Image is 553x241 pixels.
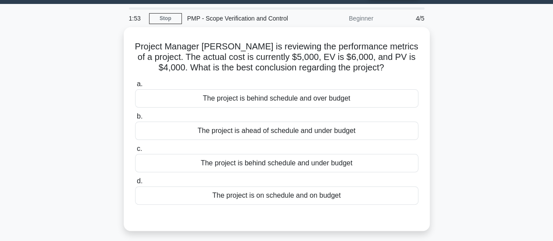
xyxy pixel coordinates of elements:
[137,80,143,87] span: a.
[137,145,142,152] span: c.
[182,10,302,27] div: PMP - Scope Verification and Control
[134,41,419,73] h5: Project Manager [PERSON_NAME] is reviewing the performance metrics of a project. The actual cost ...
[379,10,430,27] div: 4/5
[135,89,418,108] div: The project is behind schedule and over budget
[302,10,379,27] div: Beginner
[124,10,149,27] div: 1:53
[137,177,143,185] span: d.
[149,13,182,24] a: Stop
[135,122,418,140] div: The project is ahead of schedule and under budget
[135,154,418,172] div: The project is behind schedule and under budget
[135,186,418,205] div: The project is on schedule and on budget
[137,112,143,120] span: b.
